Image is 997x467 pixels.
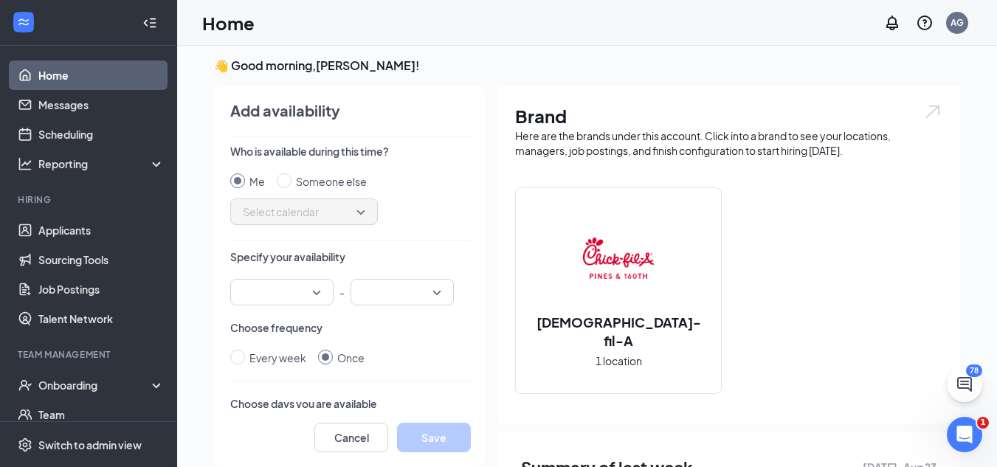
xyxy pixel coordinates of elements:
[18,437,32,452] svg: Settings
[142,15,157,30] svg: Collapse
[966,364,982,377] div: 78
[230,144,471,159] p: Who is available during this time?
[956,376,973,393] svg: ChatActive
[977,417,989,429] span: 1
[230,249,471,264] p: Specify your availability
[18,348,162,361] div: Team Management
[38,437,142,452] div: Switch to admin view
[249,173,265,190] div: Me
[18,193,162,206] div: Hiring
[916,14,934,32] svg: QuestionInfo
[38,304,165,333] a: Talent Network
[38,90,165,120] a: Messages
[16,15,31,30] svg: WorkstreamLogo
[38,400,165,429] a: Team
[18,156,32,171] svg: Analysis
[923,103,942,120] img: open.6027fd2a22e1237b5b06.svg
[337,350,365,366] div: Once
[296,173,367,190] div: Someone else
[230,100,340,121] h4: Add availability
[230,396,471,411] p: Choose days you are available
[596,353,642,369] span: 1 location
[202,10,255,35] h1: Home
[515,128,942,158] div: Here are the brands under this account. Click into a brand to see your locations, managers, job p...
[339,279,345,305] p: -
[571,212,666,307] img: Chick-fil-A
[38,215,165,245] a: Applicants
[38,245,165,274] a: Sourcing Tools
[38,120,165,149] a: Scheduling
[397,423,471,452] button: Save
[38,156,165,171] div: Reporting
[249,350,306,366] div: Every week
[38,60,165,90] a: Home
[214,58,960,74] h3: 👋 Good morning, [PERSON_NAME] !
[314,423,388,452] button: Cancel
[38,378,152,392] div: Onboarding
[951,16,964,29] div: AG
[243,201,365,223] span: Select calendar
[883,14,901,32] svg: Notifications
[38,274,165,304] a: Job Postings
[947,367,982,402] button: ChatActive
[947,417,982,452] iframe: Intercom live chat
[515,103,942,128] h1: Brand
[230,320,471,335] p: Choose frequency
[516,313,721,350] h2: [DEMOGRAPHIC_DATA]-fil-A
[18,378,32,392] svg: UserCheck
